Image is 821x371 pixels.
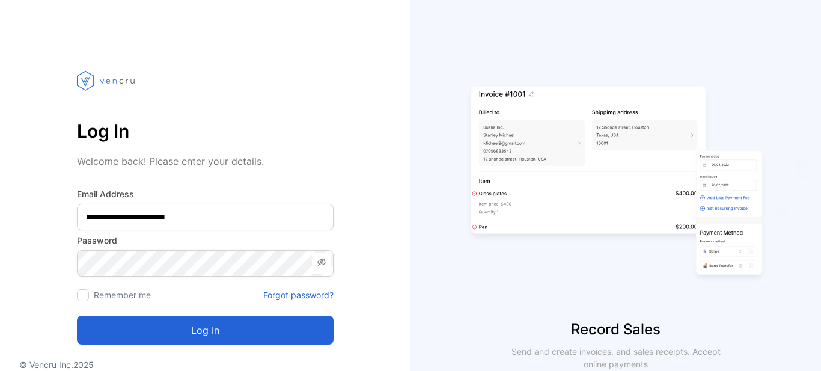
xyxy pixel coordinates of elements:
[410,319,821,340] p: Record Sales
[77,48,137,113] img: vencru logo
[77,188,334,200] label: Email Address
[263,289,334,301] a: Forgot password?
[94,290,151,300] label: Remember me
[501,345,731,370] p: Send and create invoices, and sales receipts. Accept online payments
[466,48,766,319] img: slider image
[77,154,334,168] p: Welcome back! Please enter your details.
[77,316,334,345] button: Log in
[77,117,334,146] p: Log In
[77,234,334,247] label: Password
